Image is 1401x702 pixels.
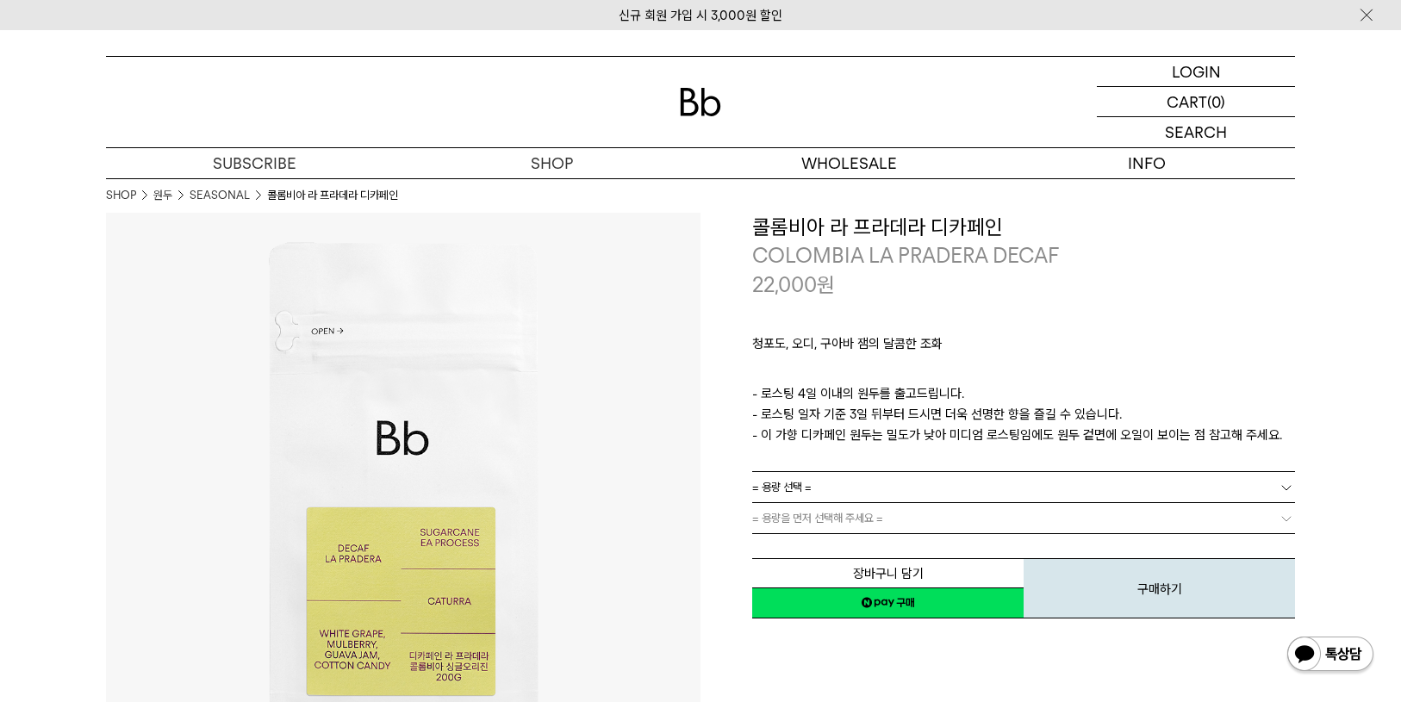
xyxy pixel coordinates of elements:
h3: 콜롬비아 라 프라데라 디카페인 [752,213,1295,242]
p: 22,000 [752,270,835,300]
a: 원두 [153,187,172,204]
a: LOGIN [1097,57,1295,87]
p: ㅤ [752,363,1295,383]
p: WHOLESALE [700,148,998,178]
a: SHOP [106,187,136,204]
p: - 로스팅 4일 이내의 원두를 출고드립니다. - 로스팅 일자 기준 3일 뒤부터 드시면 더욱 선명한 향을 즐길 수 있습니다. - 이 가향 디카페인 원두는 밀도가 낮아 미디엄 로... [752,383,1295,445]
p: INFO [998,148,1295,178]
span: 원 [817,272,835,297]
li: 콜롬비아 라 프라데라 디카페인 [267,187,398,204]
button: 구매하기 [1024,558,1295,618]
img: 카카오톡 채널 1:1 채팅 버튼 [1286,635,1375,676]
a: 신규 회원 가입 시 3,000원 할인 [619,8,782,23]
p: 청포도, 오디, 구아바 잼의 달콤한 조화 [752,333,1295,363]
p: LOGIN [1172,57,1221,86]
a: SHOP [403,148,700,178]
a: CART (0) [1097,87,1295,117]
a: SUBSCRIBE [106,148,403,178]
img: 로고 [680,88,721,116]
p: COLOMBIA LA PRADERA DECAF [752,241,1295,270]
span: = 용량 선택 = [752,472,812,502]
p: (0) [1207,87,1225,116]
button: 장바구니 담기 [752,558,1024,588]
span: = 용량을 먼저 선택해 주세요 = [752,503,883,533]
p: SEARCH [1165,117,1227,147]
p: CART [1167,87,1207,116]
a: SEASONAL [190,187,250,204]
a: 새창 [752,587,1024,618]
